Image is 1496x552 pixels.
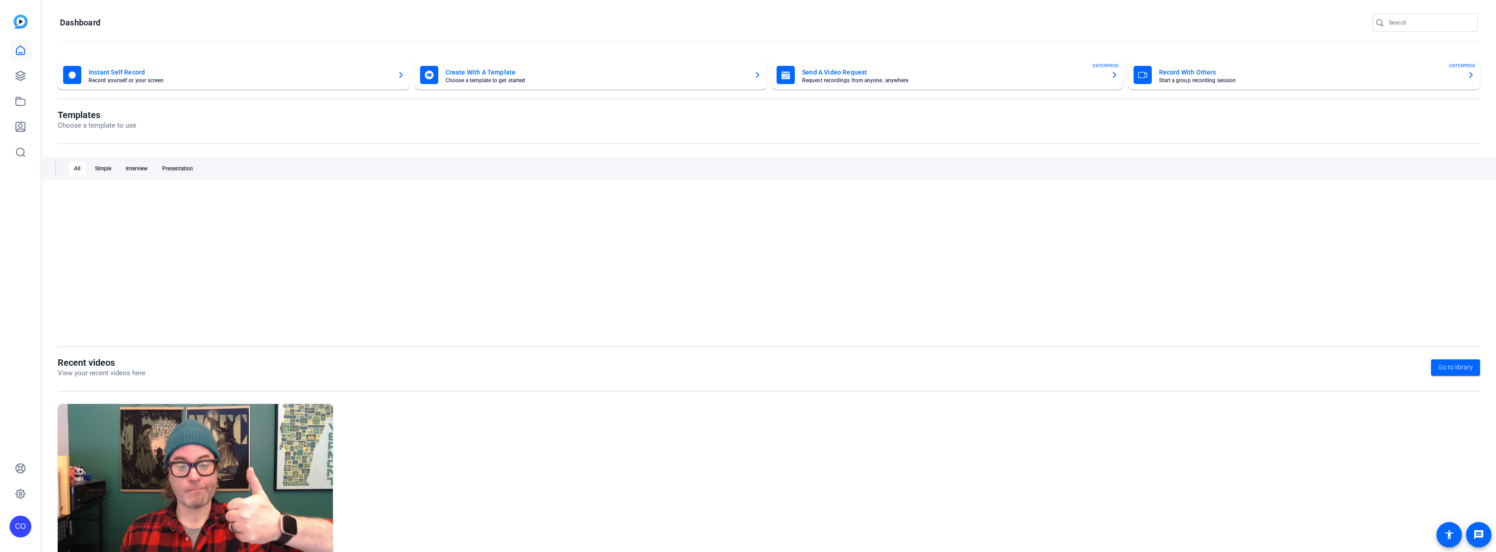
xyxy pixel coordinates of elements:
[89,161,117,176] div: Simple
[1444,529,1455,540] mat-icon: accessibility
[69,161,86,176] div: All
[446,78,747,83] mat-card-subtitle: Choose a template to get started
[58,120,136,131] p: Choose a template to use
[1431,359,1480,376] a: Go to library
[1389,17,1471,28] input: Search
[10,516,31,537] div: CO
[58,60,410,90] button: Instant Self RecordRecord yourself or your screen
[802,67,1104,78] mat-card-title: Send A Video Request
[802,78,1104,83] mat-card-subtitle: Request recordings from anyone, anywhere
[1449,62,1476,69] span: ENTERPRISE
[58,109,136,120] h1: Templates
[1159,67,1461,78] mat-card-title: Record With Others
[1128,60,1481,90] button: Record With OthersStart a group recording sessionENTERPRISE
[1159,78,1461,83] mat-card-subtitle: Start a group recording session
[120,161,153,176] div: Interview
[89,67,390,78] mat-card-title: Instant Self Record
[157,161,198,176] div: Presentation
[58,357,145,368] h1: Recent videos
[58,368,145,378] p: View your recent videos here
[14,15,28,29] img: blue-gradient.svg
[771,60,1124,90] button: Send A Video RequestRequest recordings from anyone, anywhereENTERPRISE
[446,67,747,78] mat-card-title: Create With A Template
[1473,529,1484,540] mat-icon: message
[1438,363,1473,372] span: Go to library
[1093,62,1119,69] span: ENTERPRISE
[415,60,767,90] button: Create With A TemplateChoose a template to get started
[89,78,390,83] mat-card-subtitle: Record yourself or your screen
[60,17,100,28] h1: Dashboard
